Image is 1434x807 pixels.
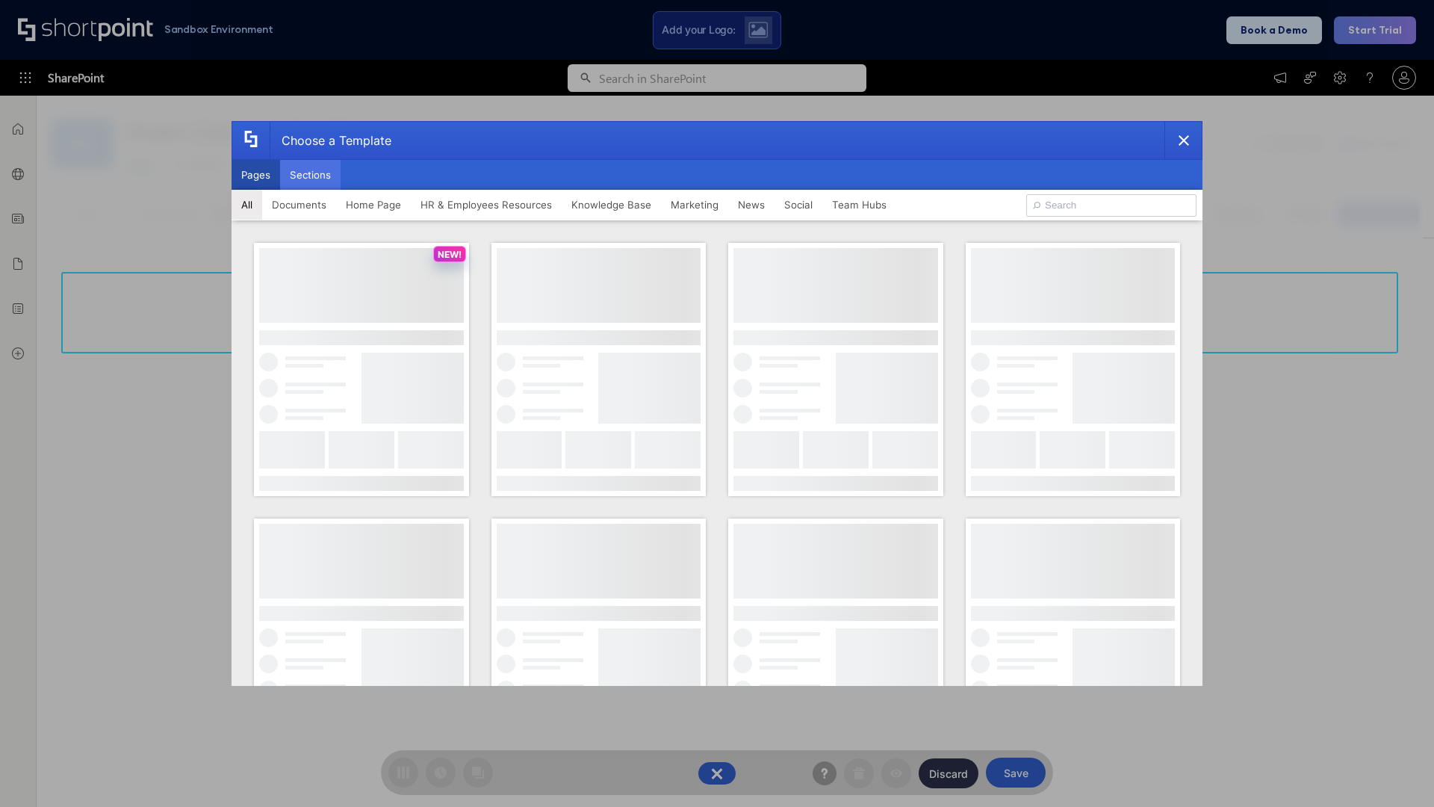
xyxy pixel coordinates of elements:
div: Choose a Template [270,122,391,159]
button: All [232,190,262,220]
button: Social [775,190,822,220]
button: News [728,190,775,220]
button: Knowledge Base [562,190,661,220]
button: Marketing [661,190,728,220]
button: Team Hubs [822,190,896,220]
iframe: Chat Widget [1359,735,1434,807]
button: Pages [232,160,280,190]
button: Sections [280,160,341,190]
p: NEW! [438,249,462,260]
button: HR & Employees Resources [411,190,562,220]
input: Search [1026,194,1196,217]
button: Documents [262,190,336,220]
div: template selector [232,121,1202,686]
button: Home Page [336,190,411,220]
